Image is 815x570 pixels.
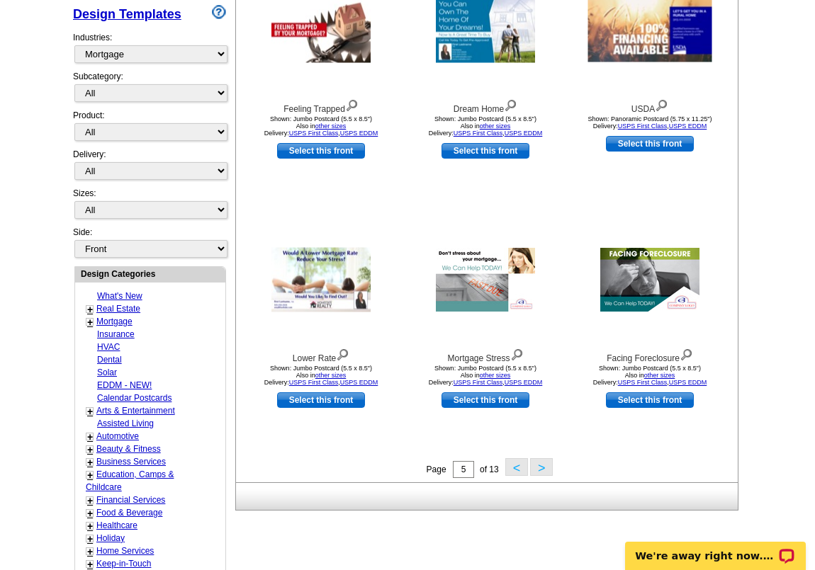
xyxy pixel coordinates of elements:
[73,24,226,70] div: Industries:
[442,143,529,159] a: use this design
[243,346,399,365] div: Lower Rate
[87,444,93,455] a: +
[87,304,93,315] a: +
[669,379,707,386] a: USPS EDDM
[644,372,675,379] a: other sizes
[96,559,151,569] a: Keep-in-Touch
[680,346,693,361] img: view design details
[87,520,93,532] a: +
[606,392,694,408] a: use this design
[407,115,563,137] div: Shown: Jumbo Postcard (5.5 x 8.5") Delivery: ,
[345,96,359,112] img: view design details
[461,122,511,130] span: Also in
[442,392,529,408] a: use this design
[97,367,117,377] a: Solar
[407,96,563,115] div: Dream Home
[87,533,93,545] a: +
[480,464,499,474] span: of 13
[454,379,503,386] a: USPS First Class
[461,372,511,379] span: Also in
[427,464,446,474] span: Page
[289,130,339,137] a: USPS First Class
[73,7,181,21] a: Design Templates
[336,346,349,361] img: view design details
[97,418,154,428] a: Assisted Living
[505,379,543,386] a: USPS EDDM
[243,115,399,137] div: Shown: Jumbo Postcard (5.5 x 8.5") Delivery: ,
[212,5,226,19] img: design-wizard-help-icon.png
[87,546,93,557] a: +
[86,469,174,492] a: Education, Camps & Childcare
[296,122,347,130] span: Also in
[73,187,226,226] div: Sizes:
[600,248,699,312] img: Facing Foreclosure
[73,148,226,187] div: Delivery:
[480,122,511,130] a: other sizes
[73,226,226,259] div: Side:
[616,525,815,570] iframe: LiveChat chat widget
[625,372,675,379] span: Also in
[73,70,226,109] div: Subcategory:
[243,365,399,386] div: Shown: Jumbo Postcard (5.5 x 8.5") Delivery: ,
[340,379,378,386] a: USPS EDDM
[96,406,175,416] a: Arts & Entertainment
[96,546,154,556] a: Home Services
[96,317,133,326] a: Mortgage
[504,96,517,112] img: view design details
[505,458,528,476] button: <
[97,380,152,390] a: EDDM - NEW!
[572,115,728,130] div: Shown: Panoramic Postcard (5.75 x 11.25") Delivery: ,
[530,458,553,476] button: >
[87,406,93,417] a: +
[96,304,140,314] a: Real Estate
[340,130,378,137] a: USPS EDDM
[669,122,707,130] a: USPS EDDM
[96,495,165,505] a: Financial Services
[87,508,93,519] a: +
[315,372,347,379] a: other sizes
[96,520,137,530] a: Healthcare
[97,355,122,365] a: Dental
[407,365,563,386] div: Shown: Jumbo Postcard (5.5 x 8.5") Delivery: ,
[96,457,166,467] a: Business Services
[271,248,371,312] img: Lower Rate
[277,392,365,408] a: use this design
[96,533,125,543] a: Holiday
[277,143,365,159] a: use this design
[96,508,162,518] a: Food & Beverage
[606,136,694,152] a: use this design
[618,379,668,386] a: USPS First Class
[296,372,347,379] span: Also in
[572,346,728,365] div: Facing Foreclosure
[96,444,161,454] a: Beauty & Fitness
[289,379,339,386] a: USPS First Class
[73,109,226,148] div: Product:
[243,96,399,115] div: Feeling Trapped
[87,431,93,443] a: +
[96,431,139,441] a: Automotive
[505,130,543,137] a: USPS EDDM
[480,372,511,379] a: other sizes
[97,342,120,352] a: HVAC
[87,495,93,506] a: +
[97,291,142,301] a: What's New
[97,329,135,339] a: Insurance
[655,96,668,112] img: view design details
[572,365,728,386] div: Shown: Jumbo Postcard (5.5 x 8.5") Delivery: ,
[87,469,93,481] a: +
[87,457,93,468] a: +
[510,346,524,361] img: view design details
[315,122,347,130] a: other sizes
[87,559,93,570] a: +
[572,96,728,115] div: USDA
[618,122,668,130] a: USPS First Class
[75,267,225,280] div: Design Categories
[454,130,503,137] a: USPS First Class
[87,317,93,328] a: +
[407,346,563,365] div: Mortgage Stress
[436,248,535,312] img: Mortgage Stress
[97,393,172,403] a: Calendar Postcards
